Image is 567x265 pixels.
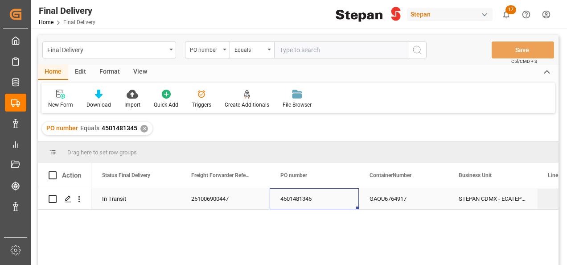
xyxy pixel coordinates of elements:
[370,172,411,178] span: ContainerNumber
[511,58,537,65] span: Ctrl/CMD + S
[68,65,93,80] div: Edit
[192,101,211,109] div: Triggers
[102,124,137,132] span: 4501481345
[42,41,176,58] button: open menu
[234,44,265,54] div: Equals
[283,101,312,109] div: File Browser
[359,188,448,209] div: GAOU6764917
[185,41,230,58] button: open menu
[93,65,127,80] div: Format
[48,101,73,109] div: New Form
[46,124,78,132] span: PO number
[190,44,220,54] div: PO number
[492,41,554,58] button: Save
[407,8,493,21] div: Stepan
[274,41,408,58] input: Type to search
[407,6,496,23] button: Stepan
[102,189,170,209] div: In Transit
[225,101,269,109] div: Create Additionals
[230,41,274,58] button: open menu
[270,188,359,209] div: 4501481345
[127,65,154,80] div: View
[86,101,111,109] div: Download
[336,7,401,22] img: Stepan_Company_logo.svg.png_1713531530.png
[408,41,427,58] button: search button
[280,172,307,178] span: PO number
[39,4,95,17] div: Final Delivery
[496,4,516,25] button: show 17 new notifications
[191,172,251,178] span: Freight Forwarder Reference
[102,172,150,178] span: Status Final Delivery
[516,4,536,25] button: Help Center
[80,124,99,132] span: Equals
[181,188,270,209] div: 251006900447
[47,44,166,55] div: Final Delivery
[505,5,516,14] span: 17
[38,65,68,80] div: Home
[39,19,53,25] a: Home
[448,188,537,209] div: STEPAN CDMX - ECATEPEC
[459,172,492,178] span: Business Unit
[67,149,137,156] span: Drag here to set row groups
[140,125,148,132] div: ✕
[62,171,81,179] div: Action
[154,101,178,109] div: Quick Add
[38,188,91,210] div: Press SPACE to select this row.
[124,101,140,109] div: Import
